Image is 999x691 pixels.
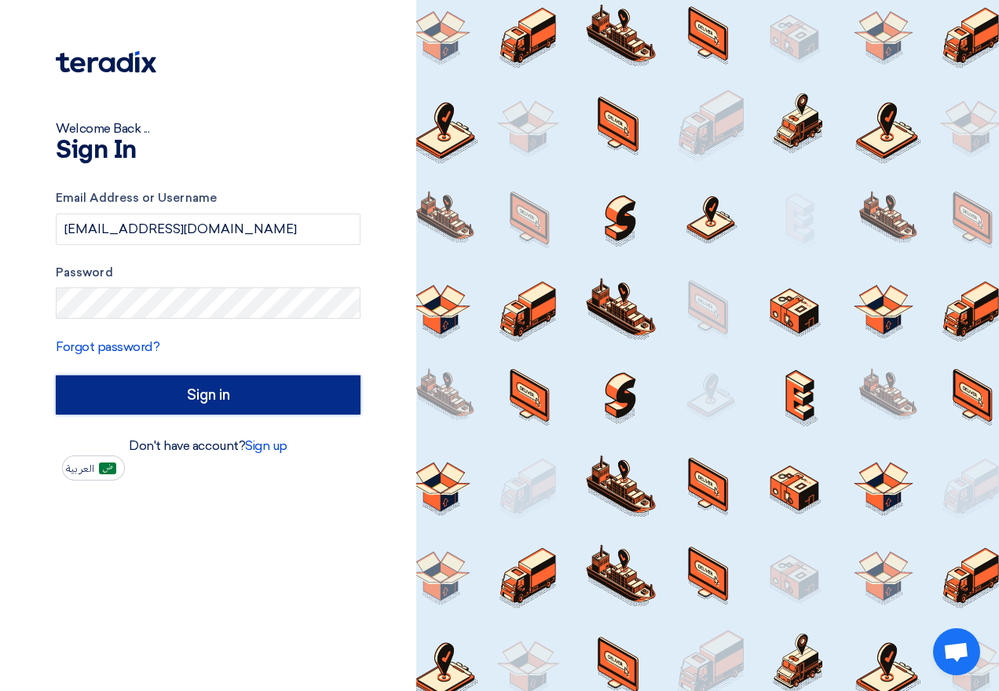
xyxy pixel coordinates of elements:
[56,264,360,282] label: Password
[933,628,980,675] a: Open chat
[56,375,360,415] input: Sign in
[245,438,287,453] a: Sign up
[99,462,116,474] img: ar-AR.png
[56,437,360,455] div: Don't have account?
[56,339,159,354] a: Forgot password?
[66,463,94,474] span: العربية
[56,214,360,245] input: Enter your business email or username
[56,51,156,73] img: Teradix logo
[56,189,360,207] label: Email Address or Username
[62,455,125,481] button: العربية
[56,119,360,138] div: Welcome Back ...
[56,138,360,163] h1: Sign In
